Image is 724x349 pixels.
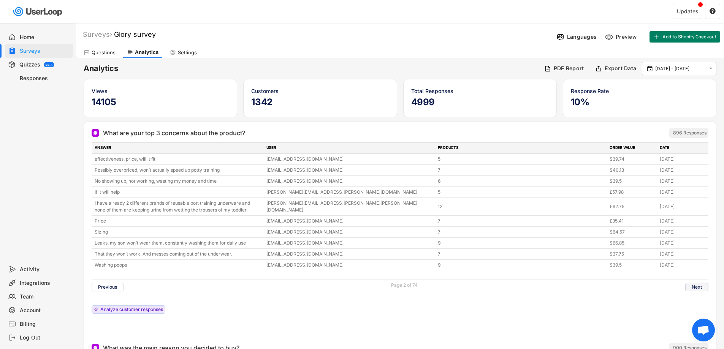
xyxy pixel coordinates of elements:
[95,178,262,185] div: No showing up, not working, wasting my money and time
[411,96,549,108] h5: 4999
[610,218,655,224] div: £35.41
[692,319,715,341] div: Open chat
[438,189,605,196] div: 5
[610,189,655,196] div: £57.98
[610,251,655,257] div: $37.75
[95,167,262,174] div: Possibly overpriced, won’t actually speed up potty training
[20,75,70,82] div: Responses
[92,96,229,108] h5: 14105
[660,203,705,210] div: [DATE]
[46,63,52,66] div: BETA
[610,178,655,185] div: $39.5
[135,49,158,55] div: Analytics
[660,251,705,257] div: [DATE]
[95,200,262,213] div: I have already 2 different brands of reusable pott training underware and none of them are keepin...
[709,8,716,15] button: 
[556,33,564,41] img: Language%20Icon.svg
[100,307,163,312] div: Analyze customer responses
[266,229,434,235] div: [EMAIL_ADDRESS][DOMAIN_NAME]
[20,307,70,314] div: Account
[438,156,605,163] div: 5
[707,65,714,72] button: 
[19,61,40,68] div: Quizzes
[438,203,605,210] div: 12
[103,128,245,137] div: What are your top 3 concerns about the product?
[610,167,655,174] div: $40.13
[20,293,70,300] div: Team
[266,251,434,257] div: [EMAIL_ADDRESS][DOMAIN_NAME]
[438,167,605,174] div: 7
[650,31,720,43] button: Add to Shopify Checkout
[92,283,124,291] button: Previous
[84,63,539,74] h6: Analytics
[391,283,418,287] div: Page 2 of 74
[93,131,98,135] img: Open Ended
[95,189,262,196] div: If it will help
[20,47,70,55] div: Surveys
[251,87,389,95] div: Customers
[438,145,605,152] div: PRODUCTS
[660,145,705,152] div: DATE
[95,251,262,257] div: That they won’t work. And messes coming out of the underwear.
[266,189,434,196] div: [PERSON_NAME][EMAIL_ADDRESS][PERSON_NAME][DOMAIN_NAME]
[660,156,705,163] div: [DATE]
[438,218,605,224] div: 7
[610,203,655,210] div: €92.75
[660,240,705,246] div: [DATE]
[95,229,262,235] div: Sizing
[709,65,713,72] text: 
[677,9,698,14] div: Updates
[610,145,655,152] div: ORDER VALUE
[438,251,605,257] div: 7
[95,145,262,152] div: ANSWER
[710,8,716,14] text: 
[554,65,584,72] div: PDF Report
[266,167,434,174] div: [EMAIL_ADDRESS][DOMAIN_NAME]
[660,167,705,174] div: [DATE]
[11,4,65,19] img: userloop-logo-01.svg
[610,262,655,268] div: $39.5
[20,334,70,341] div: Log Out
[266,200,434,213] div: [PERSON_NAME][EMAIL_ADDRESS][PERSON_NAME][PERSON_NAME][DOMAIN_NAME]
[647,65,653,72] text: 
[660,178,705,185] div: [DATE]
[673,130,707,136] div: 896 Responses
[83,30,112,39] div: Surveys
[438,240,605,246] div: 9
[438,229,605,235] div: 7
[266,178,434,185] div: [EMAIL_ADDRESS][DOMAIN_NAME]
[20,280,70,287] div: Integrations
[251,96,389,108] h5: 1342
[571,87,708,95] div: Response Rate
[20,321,70,328] div: Billing
[178,49,197,56] div: Settings
[266,156,434,163] div: [EMAIL_ADDRESS][DOMAIN_NAME]
[610,156,655,163] div: $39.74
[616,33,638,40] div: Preview
[610,240,655,246] div: $66.85
[610,229,655,235] div: $64.57
[646,65,653,72] button: 
[660,189,705,196] div: [DATE]
[655,65,705,73] input: Select Date Range
[660,229,705,235] div: [DATE]
[685,283,708,291] button: Next
[95,262,262,268] div: Washing poops
[266,145,434,152] div: USER
[662,35,716,39] span: Add to Shopify Checkout
[114,30,156,38] font: Glory survey
[438,262,605,268] div: 9
[95,156,262,163] div: effectiveness, price, will it fit
[95,240,262,246] div: Leaks, my son won’t wear them, constantly washing them for daily use
[266,240,434,246] div: [EMAIL_ADDRESS][DOMAIN_NAME]
[567,33,597,40] div: Languages
[605,65,636,72] div: Export Data
[660,262,705,268] div: [DATE]
[571,96,708,108] h5: 10%
[95,218,262,224] div: Price
[266,218,434,224] div: [EMAIL_ADDRESS][DOMAIN_NAME]
[20,266,70,273] div: Activity
[92,87,229,95] div: Views
[438,178,605,185] div: 6
[660,218,705,224] div: [DATE]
